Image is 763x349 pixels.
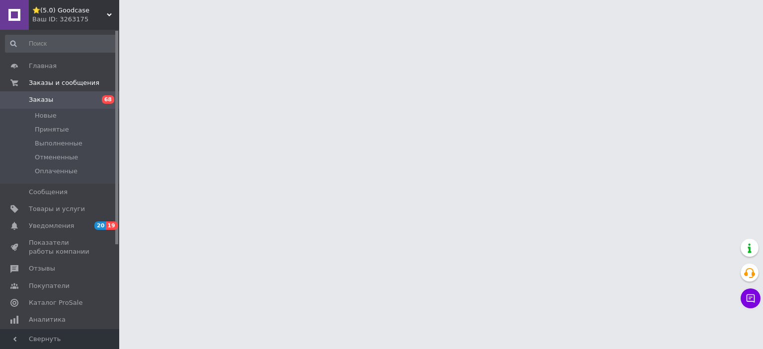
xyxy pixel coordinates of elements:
span: Показатели работы компании [29,238,92,256]
span: Товары и услуги [29,205,85,213]
div: Ваш ID: 3263175 [32,15,119,24]
span: Главная [29,62,57,70]
span: Отмененные [35,153,78,162]
span: 19 [106,221,117,230]
span: Заказы [29,95,53,104]
span: Заказы и сообщения [29,78,99,87]
span: Сообщения [29,188,68,197]
button: Чат с покупателем [741,288,761,308]
span: Оплаченные [35,167,77,176]
span: Выполненные [35,139,82,148]
span: 20 [94,221,106,230]
span: Каталог ProSale [29,298,82,307]
span: 68 [102,95,114,104]
span: Новые [35,111,57,120]
span: Принятые [35,125,69,134]
span: Уведомления [29,221,74,230]
input: Поиск [5,35,117,53]
span: ⭐️(5.0) Goodcase [32,6,107,15]
span: Покупатели [29,281,70,290]
span: Аналитика [29,315,66,324]
span: Отзывы [29,264,55,273]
